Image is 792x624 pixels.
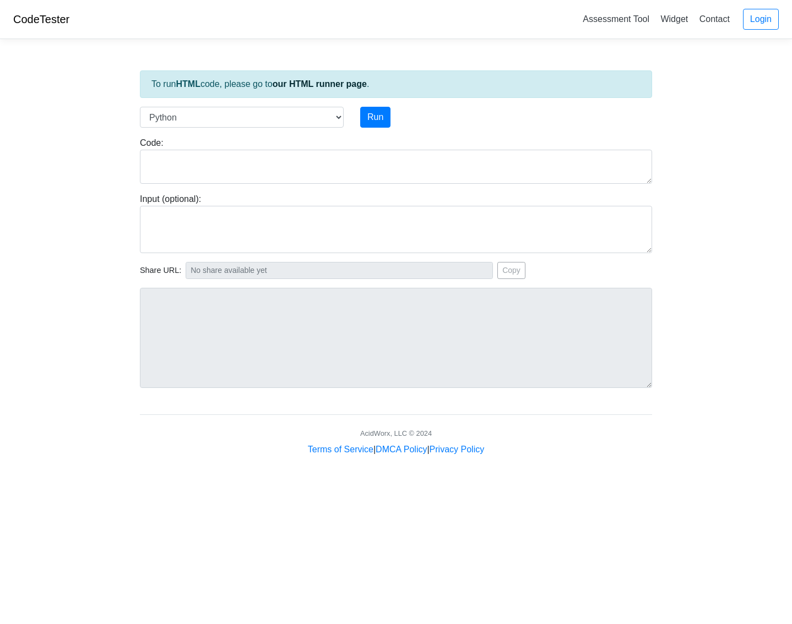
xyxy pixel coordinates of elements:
[140,70,652,98] div: To run code, please go to .
[695,10,734,28] a: Contact
[273,79,367,89] a: our HTML runner page
[430,445,485,454] a: Privacy Policy
[308,445,373,454] a: Terms of Service
[743,9,779,30] a: Login
[176,79,200,89] strong: HTML
[308,443,484,456] div: | |
[578,10,654,28] a: Assessment Tool
[497,262,525,279] button: Copy
[360,428,432,439] div: AcidWorx, LLC © 2024
[656,10,692,28] a: Widget
[132,193,660,253] div: Input (optional):
[360,107,390,128] button: Run
[13,13,69,25] a: CodeTester
[186,262,493,279] input: No share available yet
[140,265,181,277] span: Share URL:
[132,136,660,184] div: Code:
[376,445,427,454] a: DMCA Policy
